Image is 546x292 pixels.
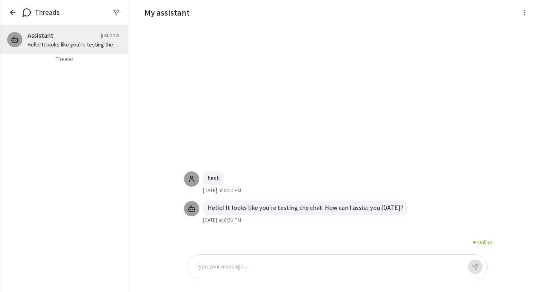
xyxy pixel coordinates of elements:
p: Online [477,238,492,246]
p: Hello! It looks like you're testing the chat. How can I assist you [DATE]? [28,40,119,48]
p: Hello! It looks like you're testing the chat. How can I assist you [DATE]? [208,203,403,213]
span: [DATE] at 8:51 PM [203,187,241,194]
span: [DATE] at 8:51 PM [203,217,241,224]
p: test [208,173,219,183]
span: just now [101,32,119,39]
